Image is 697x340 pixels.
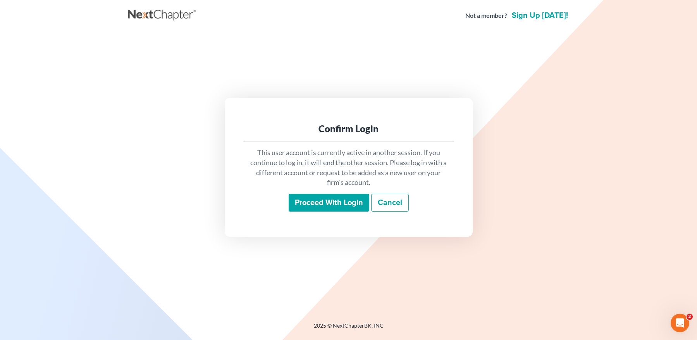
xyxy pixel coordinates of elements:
[671,314,689,332] iframe: Intercom live chat
[250,123,448,135] div: Confirm Login
[510,12,570,19] a: Sign up [DATE]!
[465,11,507,20] strong: Not a member?
[128,322,570,336] div: 2025 © NextChapterBK, INC
[250,148,448,188] p: This user account is currently active in another session. If you continue to log in, it will end ...
[371,194,409,212] a: Cancel
[289,194,369,212] input: Proceed with login
[687,314,693,320] span: 2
